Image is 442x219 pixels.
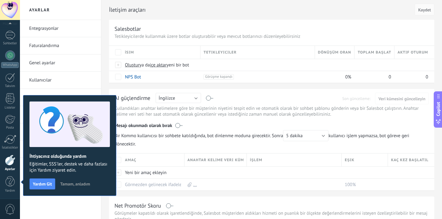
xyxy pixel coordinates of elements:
a: Genel ayarlar [29,54,95,72]
div: Takvim [1,84,19,88]
div: 0 [394,71,428,83]
a: Entegrasyonlar [29,20,95,37]
span: Eşik [345,157,355,163]
li: Genel ayarlar [20,54,101,72]
div: Yardım [1,189,19,193]
button: Yardım Git [29,178,55,189]
a: Kullanıcılar [29,72,95,89]
li: Şablonlar [20,89,101,106]
span: ya da [139,62,150,68]
span: İngilizce [159,95,175,101]
li: Faturalandırma [20,37,101,54]
div: WhatsApp [1,62,19,68]
li: Kullanıcılar [20,72,101,89]
a: ... [193,182,197,188]
div: Yeni bir amaç ekleyin [122,167,181,178]
span: 100% [345,182,356,188]
div: 0% [315,71,352,83]
div: İstatistikler [1,146,19,150]
div: Listeler [1,106,19,110]
span: Oluştur [125,62,139,68]
div: Mesajı okunmadı olarak bırak [114,118,429,130]
p: Tetikleyicilerde kullanmak üzere botlar oluşturabilir veya mevcut botlarınızı düzenleyebilirsiniz [114,34,429,39]
span: 0 [389,74,391,80]
div: Posta [1,126,19,130]
button: Tamam, anladım [57,179,93,189]
a: Faturalandırma [29,37,95,54]
a: Şablonlar [29,89,95,106]
span: Aktif oturumlar [397,50,428,55]
span: Tetikleyiciler [204,50,236,55]
span: kullanıcı işlem yapmazsa, bot göreve geri dönecektir. [114,130,429,147]
div: 100% [342,179,385,190]
span: Tamam, anladım [60,182,90,186]
span: 0% [345,74,351,80]
h2: İletişim araçları [109,4,413,16]
span: Kaç kez başlatıldı [391,157,428,163]
span: 5 dakika [286,133,303,139]
div: Net Promotör Skoru [114,202,161,209]
span: Bir Kommo kullanıcısı bir sohbete katıldığında, bot dinlenme moduna girecektir. Sonra [114,130,328,141]
span: Görüşme kapandı [204,74,234,80]
div: Ayarlar [1,167,19,171]
span: Eğitimler, SSS'ler, destek ve daha fazlası için Yardım ziyaret edin. [29,161,110,173]
button: 5 dakika [283,130,328,141]
div: 0 [355,71,391,83]
span: Kaydet [418,8,431,12]
div: Salesbotlar [114,25,141,32]
div: AI güçlendirme [114,94,150,102]
span: içe aktar [150,62,166,68]
span: 0 [426,74,428,80]
button: İngilizce [156,93,201,103]
a: NPS Bot [125,74,141,80]
span: Copilot [435,102,441,116]
a: Görmezden gelinecek ifadeler [125,182,183,188]
span: yeni bir bot [167,62,189,68]
span: İsim [125,50,134,55]
button: Kaydet [415,4,434,15]
div: Sohbetler [1,42,19,46]
span: Toplam başlatılan [358,50,391,55]
span: İşlem [250,157,262,163]
span: Dönüşüm oranı [318,50,351,55]
span: Amaç [125,157,136,163]
li: Entegrasyonlar [20,20,101,37]
span: Yardım Git [33,182,52,186]
p: Kullandıkları anahtar kelimelere göre bir müşterinin niyetini tespit edin ve otomatik olarak bir ... [114,106,429,117]
span: Anahtar kelime veri kümesi [188,157,244,163]
h2: İhtiyacınız olduğunda yardım [29,153,110,159]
